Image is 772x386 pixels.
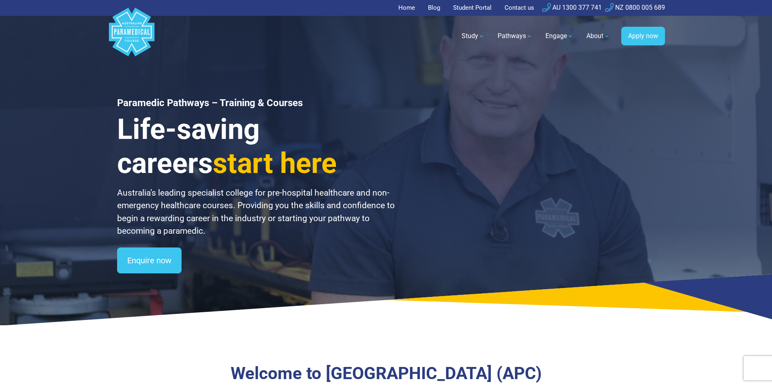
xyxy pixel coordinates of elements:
[541,25,578,47] a: Engage
[117,97,396,109] h1: Paramedic Pathways – Training & Courses
[117,112,396,180] h3: Life-saving careers
[117,187,396,238] p: Australia’s leading specialist college for pre-hospital healthcare and non-emergency healthcare c...
[107,16,156,57] a: Australian Paramedical College
[621,27,665,45] a: Apply now
[153,363,619,384] h3: Welcome to [GEOGRAPHIC_DATA] (APC)
[605,4,665,11] a: NZ 0800 005 689
[542,4,602,11] a: AU 1300 377 741
[117,247,182,273] a: Enquire now
[457,25,490,47] a: Study
[213,147,337,180] span: start here
[493,25,537,47] a: Pathways
[582,25,615,47] a: About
